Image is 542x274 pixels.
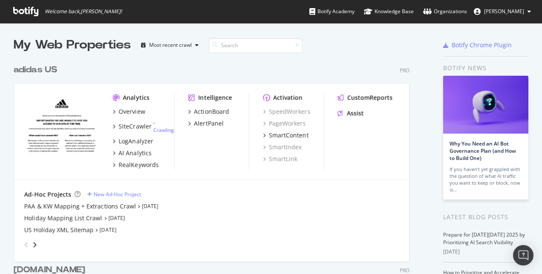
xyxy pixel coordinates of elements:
div: Activation [273,94,303,102]
div: Most recent crawl [149,43,192,48]
div: Analytics [123,94,150,102]
div: [DATE] [443,248,528,256]
div: Organizations [423,7,467,16]
a: Why You Need an AI Bot Governance Plan (and How to Build One) [450,140,516,162]
img: Why You Need an AI Bot Governance Plan (and How to Build One) [443,76,528,134]
button: [PERSON_NAME] [467,5,538,18]
img: adidas.com/us [24,94,99,153]
a: AI Analytics [113,149,152,157]
a: adidas US [14,64,61,76]
a: [DATE] [142,203,159,210]
div: Knowledge Base [364,7,414,16]
div: Pro [400,267,409,274]
div: RealKeywords [119,161,159,169]
div: Pro [400,67,409,74]
a: SmartLink [263,155,297,163]
a: AlertPanel [188,119,224,128]
div: Open Intercom Messenger [513,245,533,265]
div: - [153,119,174,134]
input: Search [209,38,303,53]
a: US Holiday XML Sitemap [24,226,94,234]
div: AlertPanel [194,119,224,128]
div: angle-right [32,240,38,249]
div: Botify Chrome Plugin [452,41,512,49]
div: Botify Academy [309,7,355,16]
a: PageWorkers [263,119,306,128]
a: Assist [338,109,364,117]
span: Erika Ambriz [484,8,524,15]
div: AI Analytics [119,149,152,157]
div: ActionBoard [194,107,229,116]
span: Welcome back, [PERSON_NAME] ! [45,8,122,15]
a: ActionBoard [188,107,229,116]
a: New Ad-Hoc Project [87,191,141,198]
div: LogAnalyzer [119,137,153,146]
a: Overview [113,107,145,116]
div: SiteCrawler [119,122,152,131]
a: Crawling [153,126,174,134]
div: My Web Properties [14,37,131,54]
a: PAA & KW Mapping + Extractions Crawl [24,202,136,211]
div: If you haven’t yet grappled with the question of what AI traffic you want to keep or block, now is… [450,166,522,193]
div: SmartContent [269,131,308,140]
a: SmartContent [263,131,308,140]
div: Latest Blog Posts [443,212,528,222]
a: CustomReports [338,94,393,102]
a: LogAnalyzer [113,137,153,146]
div: New Ad-Hoc Project [94,191,141,198]
div: Overview [119,107,145,116]
a: SmartIndex [263,143,302,151]
div: Ad-Hoc Projects [24,190,71,199]
a: Prepare for [DATE][DATE] 2025 by Prioritizing AI Search Visibility [443,231,525,246]
a: [DATE] [100,226,116,234]
div: Intelligence [199,94,232,102]
a: Botify Chrome Plugin [443,41,512,49]
div: angle-left [21,238,32,251]
div: Botify news [443,63,528,73]
a: [DATE] [108,214,125,222]
a: RealKeywords [113,161,159,169]
a: Holiday Mapping List Crawl [24,214,102,223]
a: SpeedWorkers [263,107,310,116]
div: adidas US [14,64,57,76]
button: Most recent crawl [138,38,202,52]
a: SiteCrawler- Crawling [113,119,174,134]
div: CustomReports [347,94,393,102]
div: Assist [347,109,364,117]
